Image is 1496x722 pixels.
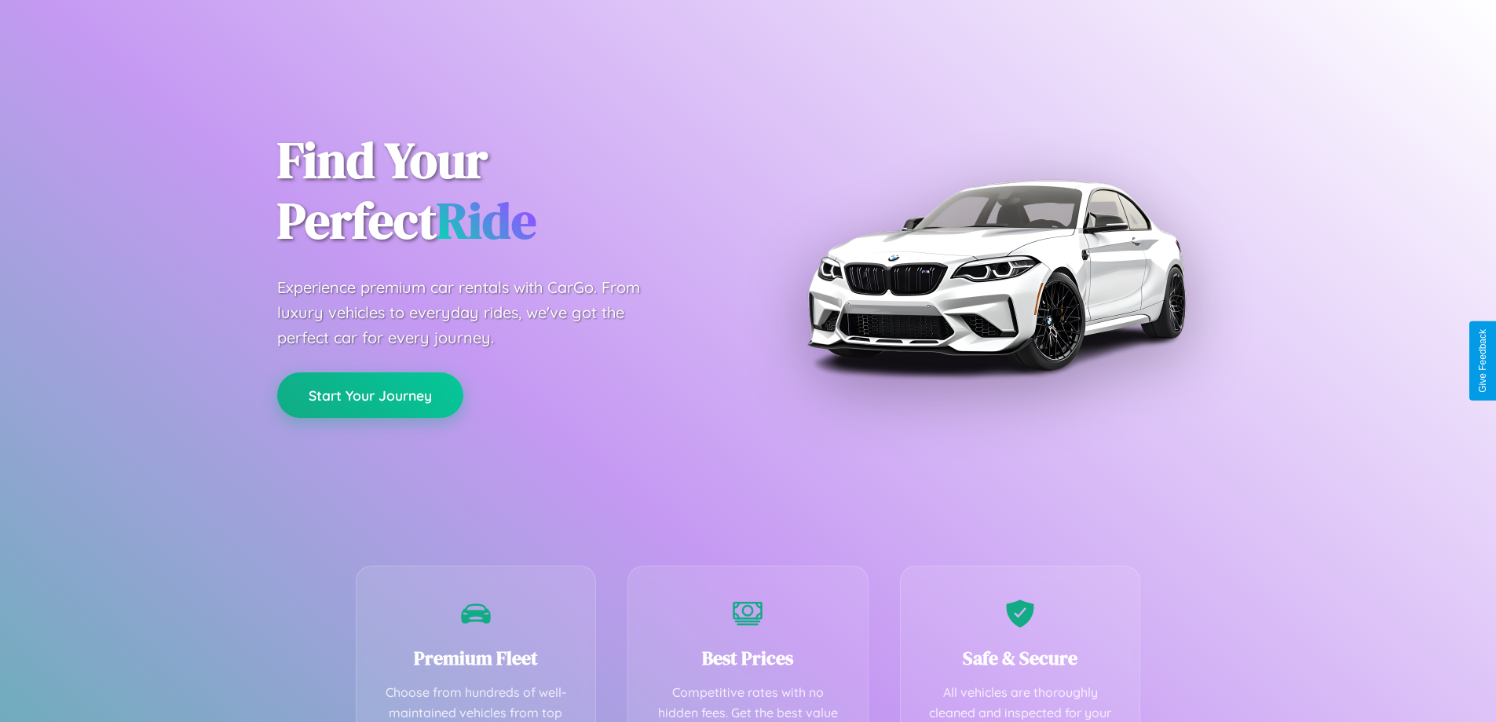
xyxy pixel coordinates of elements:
h3: Premium Fleet [380,645,572,671]
h3: Safe & Secure [924,645,1117,671]
h1: Find Your Perfect [277,130,725,251]
span: Ride [437,186,536,255]
div: Give Feedback [1477,329,1488,393]
p: Experience premium car rentals with CarGo. From luxury vehicles to everyday rides, we've got the ... [277,275,670,350]
img: Premium BMW car rental vehicle [799,79,1192,471]
button: Start Your Journey [277,372,463,418]
h3: Best Prices [652,645,844,671]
